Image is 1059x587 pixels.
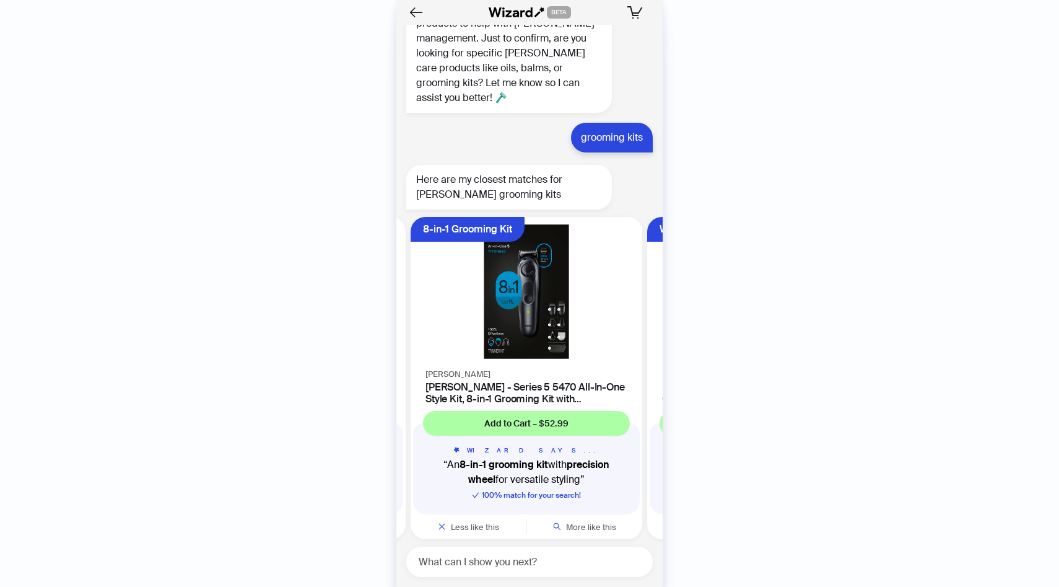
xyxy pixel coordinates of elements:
div: grooming kits [571,123,653,152]
button: Less like this [411,514,526,539]
span: BETA [547,6,571,19]
div: 8-in-1 Grooming Kit [423,217,512,242]
button: Back [406,2,426,22]
button: More like this [527,514,643,539]
h4: [PERSON_NAME] - Series 5 5470 All-In-One Style Kit, 8-in-1 Grooming Kit with [PERSON_NAME] Trimme... [425,381,627,405]
img: Braun - Series 5 5470 All-In-One Style Kit, 8-in-1 Grooming Kit with Beard Trimmer & More - Black... [418,224,635,359]
h5: WIZARD SAYS... [660,446,866,455]
span: [PERSON_NAME] [425,369,490,379]
span: search [553,523,561,531]
b: 8-in-1 grooming kit [460,458,548,471]
div: Here are my closest matches for [PERSON_NAME] grooming kits [406,165,612,210]
span: check [472,492,479,499]
div: Waterproof Wet/Dry Use [660,217,769,242]
h4: Micro Touch Titanium Flex and Pivot All-In-One [PERSON_NAME] Grooming System [662,381,864,405]
span: Add to Cart – $52.99 [484,418,569,429]
button: Add to Cart – $52.99 [423,411,630,436]
span: Less like this [451,522,499,532]
span: 100 % match for your search! [472,490,581,500]
h5: WIZARD SAYS... [423,446,630,455]
q: An trimmer with heads for versatile grooming [660,457,866,487]
span: close [438,523,446,531]
img: Micro Touch Titanium Flex and Pivot All-In-One Beard Grooming System [655,224,871,359]
span: More like this [566,522,616,532]
q: An with for versatile styling [423,457,630,487]
span: Micro Touch [662,369,707,379]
